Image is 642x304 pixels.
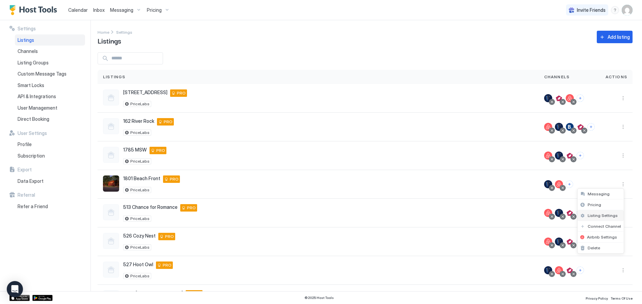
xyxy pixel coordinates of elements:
span: Delete [588,245,600,250]
span: Messaging [588,191,610,196]
span: Pricing [588,202,601,207]
span: Airbnb Settings [587,234,617,240]
span: Connect Channel [588,224,621,229]
div: Open Intercom Messenger [7,281,23,297]
span: Listing Settings [588,213,618,218]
